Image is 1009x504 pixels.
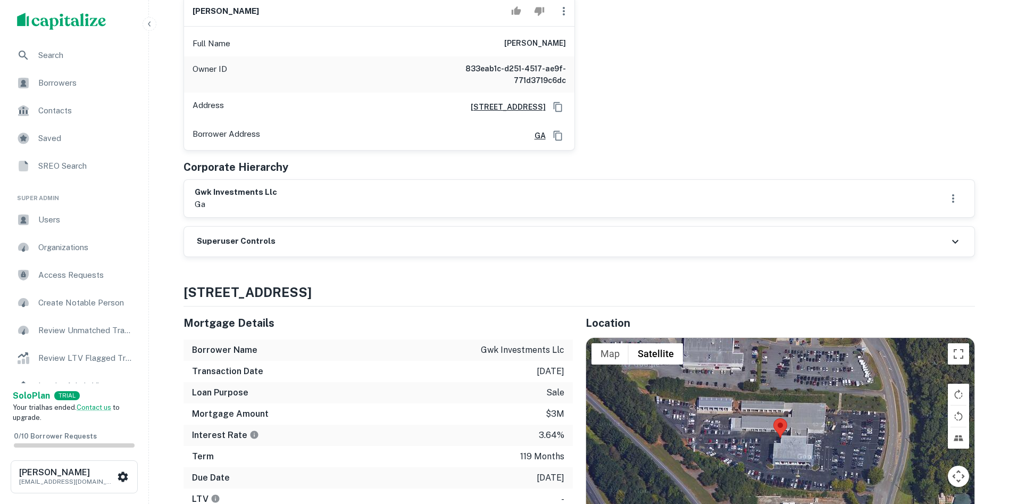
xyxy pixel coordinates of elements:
iframe: Chat Widget [956,419,1009,470]
p: [EMAIL_ADDRESS][DOMAIN_NAME] [19,477,115,486]
p: 119 months [520,450,564,463]
a: Lender Admin View [9,373,140,399]
h5: Corporate Hierarchy [184,159,288,175]
p: sale [546,386,564,399]
h6: Due Date [192,472,230,484]
a: Users [9,207,140,233]
button: Show satellite imagery [629,343,683,365]
span: Your trial has ended. to upgrade. [13,403,120,422]
span: Search [38,49,134,62]
a: Borrowers [9,70,140,96]
h6: [PERSON_NAME] [193,5,259,18]
span: SREO Search [38,160,134,172]
h6: 833eab1c-d251-4517-ae9f-771d3719c6dc [438,63,566,86]
a: Access Requests [9,262,140,288]
a: Search [9,43,140,68]
button: Accept [507,1,526,22]
p: 3.64% [539,429,564,442]
span: Contacts [38,104,134,117]
button: [PERSON_NAME][EMAIL_ADDRESS][DOMAIN_NAME] [11,460,138,493]
h6: gwk investments llc [195,186,277,199]
a: Saved [9,126,140,151]
span: Lender Admin View [38,379,134,392]
p: [DATE] [537,472,564,484]
span: Review Unmatched Transactions [38,324,134,337]
button: Toggle fullscreen view [948,343,969,365]
p: Address [193,99,224,115]
button: Copy Address [550,128,566,144]
span: Borrowers [38,77,134,89]
a: [STREET_ADDRESS] [462,101,546,113]
a: SREO Search [9,153,140,179]
button: Map camera controls [948,466,969,487]
a: Review LTV Flagged Transactions [9,345,140,371]
p: $3m [546,408,564,420]
h5: Location [586,315,975,331]
span: Users [38,213,134,226]
span: 0 / 10 Borrower Requests [14,432,97,440]
a: Organizations [9,235,140,260]
h6: Borrower Name [192,344,257,357]
span: Review LTV Flagged Transactions [38,352,134,365]
span: Create Notable Person [38,296,134,309]
button: Copy Address [550,99,566,115]
p: Full Name [193,37,230,50]
p: [DATE] [537,365,564,378]
h4: [STREET_ADDRESS] [184,283,975,302]
h6: Loan Purpose [192,386,248,399]
p: gwk investments llc [481,344,564,357]
li: Super Admin [9,181,140,207]
span: Saved [38,132,134,145]
button: Show street map [591,343,629,365]
h6: Mortgage Amount [192,408,269,420]
svg: The interest rates displayed on the website are for informational purposes only and may be report... [249,430,259,440]
a: SoloPlan [13,390,50,402]
a: Review Unmatched Transactions [9,318,140,343]
button: Rotate map clockwise [948,384,969,405]
span: Organizations [38,241,134,254]
a: Contacts [9,98,140,123]
a: Contact us [77,403,111,411]
h6: [PERSON_NAME] [504,37,566,50]
span: Access Requests [38,269,134,282]
button: Tilt map [948,427,969,449]
button: Reject [530,1,548,22]
div: TRIAL [54,391,80,400]
p: ga [195,198,277,211]
h6: Term [192,450,214,463]
h6: [PERSON_NAME] [19,468,115,477]
h5: Mortgage Details [184,315,573,331]
img: capitalize-logo.png [17,13,106,30]
a: Create Notable Person [9,290,140,316]
button: Rotate map counterclockwise [948,406,969,427]
p: Borrower Address [193,128,260,144]
h6: Interest Rate [192,429,259,442]
p: Owner ID [193,63,227,86]
h6: Superuser Controls [197,235,276,247]
strong: Solo Plan [13,391,50,401]
h6: Transaction Date [192,365,263,378]
svg: LTVs displayed on the website are for informational purposes only and may be reported incorrectly... [211,494,220,503]
a: GA [526,130,546,142]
